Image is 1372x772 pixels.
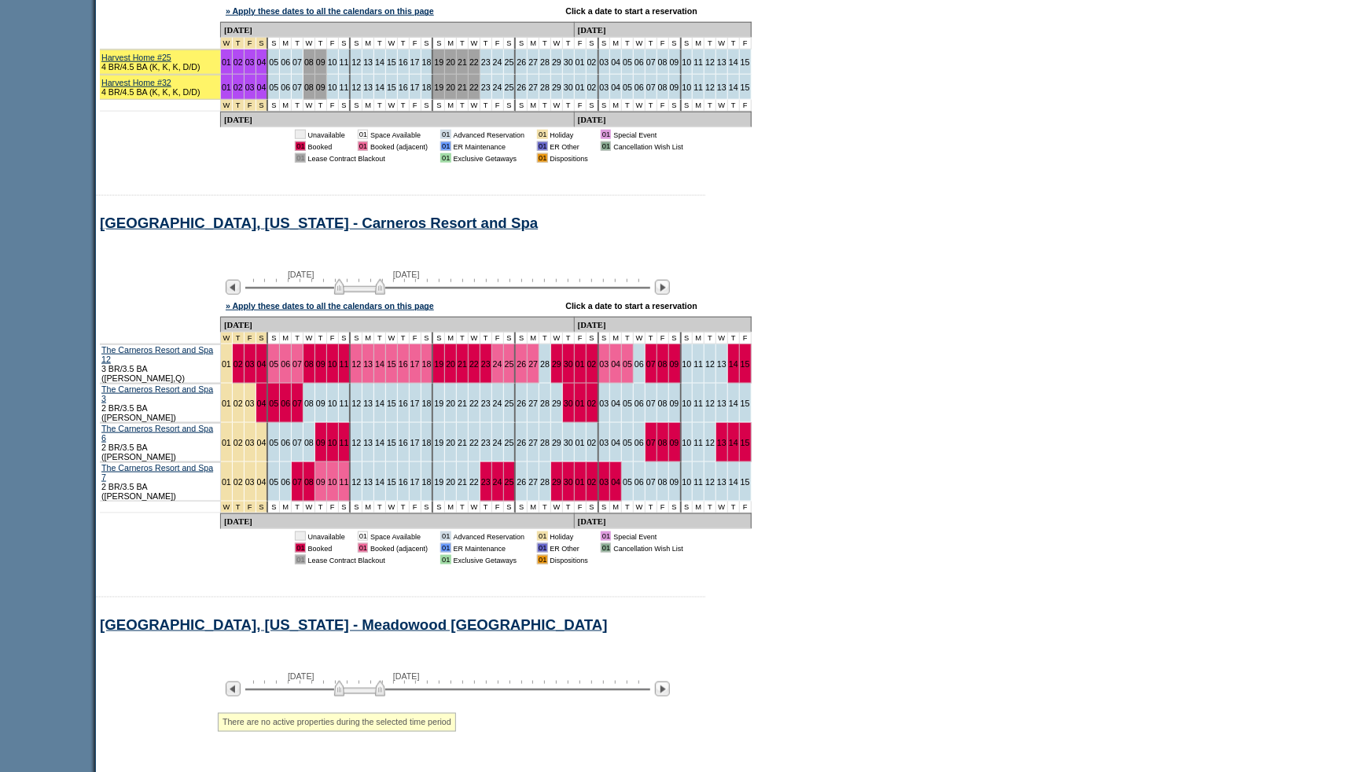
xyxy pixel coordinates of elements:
a: 29 [552,438,561,447]
a: 07 [292,83,302,92]
a: 13 [363,57,373,67]
a: 12 [351,438,361,447]
a: 04 [611,399,620,408]
a: 11 [340,438,349,447]
a: 15 [387,359,396,369]
a: 01 [222,359,231,369]
a: 09 [316,57,326,67]
a: 01 [222,399,231,408]
a: 04 [611,438,620,447]
a: 30 [564,83,573,92]
a: 18 [422,57,432,67]
a: 07 [646,57,656,67]
td: T [315,38,327,50]
a: 05 [623,399,632,408]
a: 10 [682,83,692,92]
td: Spring Break Wk 4 2026 [256,38,269,50]
a: 13 [363,477,373,487]
a: 22 [469,57,479,67]
a: 13 [717,477,726,487]
a: 28 [540,438,550,447]
a: The Carneros Resort and Spa 3 [101,384,213,403]
a: 06 [635,399,644,408]
a: 27 [528,57,538,67]
a: 08 [304,57,314,67]
a: 06 [281,83,290,92]
a: 06 [635,477,644,487]
a: 16 [399,359,408,369]
a: 13 [717,399,726,408]
a: 06 [281,359,290,369]
a: 14 [375,57,384,67]
a: 01 [222,57,231,67]
a: 14 [375,83,384,92]
a: 11 [340,359,349,369]
a: 15 [741,57,750,67]
a: 25 [505,359,514,369]
a: 12 [351,477,361,487]
a: 03 [245,57,255,67]
a: 26 [517,57,526,67]
a: 08 [304,438,314,447]
a: 27 [528,359,538,369]
a: 19 [434,399,443,408]
a: The Carneros Resort and Spa 12 [101,345,213,364]
a: 09 [670,438,679,447]
a: 04 [611,83,620,92]
a: The Carneros Resort and Spa 7 [101,463,213,482]
a: 12 [705,438,715,447]
a: 02 [234,57,243,67]
a: 04 [257,83,267,92]
img: Previous [226,280,241,295]
a: 18 [422,359,432,369]
a: 22 [469,438,479,447]
a: 18 [422,438,432,447]
a: 04 [611,477,620,487]
a: 30 [564,359,573,369]
a: 08 [658,438,668,447]
a: 07 [646,477,656,487]
td: Spring Break Wk 4 2026 [221,38,233,50]
a: 09 [670,83,679,92]
a: 07 [646,399,656,408]
a: 05 [269,57,278,67]
a: 22 [469,359,479,369]
a: 23 [481,477,491,487]
a: 29 [552,57,561,67]
a: 11 [693,57,703,67]
a: 29 [552,83,561,92]
td: F [327,38,339,50]
a: 11 [693,438,703,447]
a: 24 [493,477,502,487]
a: 14 [375,477,384,487]
a: 07 [646,359,656,369]
a: 14 [375,438,384,447]
a: 10 [328,438,337,447]
a: 03 [600,477,609,487]
a: » Apply these dates to all the calendars on this page [226,301,434,311]
a: 06 [635,438,644,447]
a: 10 [682,57,692,67]
td: W [303,38,315,50]
a: 11 [340,477,349,487]
a: 03 [245,399,255,408]
a: 03 [600,83,609,92]
a: 05 [623,57,632,67]
a: 09 [316,83,326,92]
a: 15 [741,83,750,92]
a: 09 [670,399,679,408]
a: 21 [458,359,467,369]
a: 17 [410,438,420,447]
a: 21 [458,57,467,67]
a: 20 [446,359,455,369]
a: 10 [682,438,692,447]
a: 04 [257,399,267,408]
a: 20 [446,438,455,447]
a: 22 [469,399,479,408]
a: 16 [399,57,408,67]
a: 21 [458,399,467,408]
a: 12 [705,477,715,487]
a: [GEOGRAPHIC_DATA], [US_STATE] - Carneros Resort and Spa [100,215,538,231]
a: 11 [693,83,703,92]
a: 17 [410,359,420,369]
